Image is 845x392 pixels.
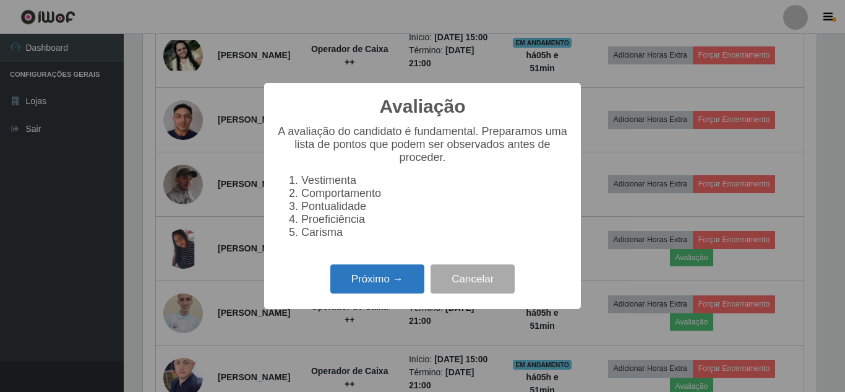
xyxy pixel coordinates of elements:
[301,226,568,239] li: Carisma
[301,187,568,200] li: Comportamento
[301,200,568,213] li: Pontualidade
[330,264,424,294] button: Próximo →
[277,125,568,164] p: A avaliação do candidato é fundamental. Preparamos uma lista de pontos que podem ser observados a...
[431,264,515,294] button: Cancelar
[301,213,568,226] li: Proeficiência
[301,174,568,187] li: Vestimenta
[380,95,466,118] h2: Avaliação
